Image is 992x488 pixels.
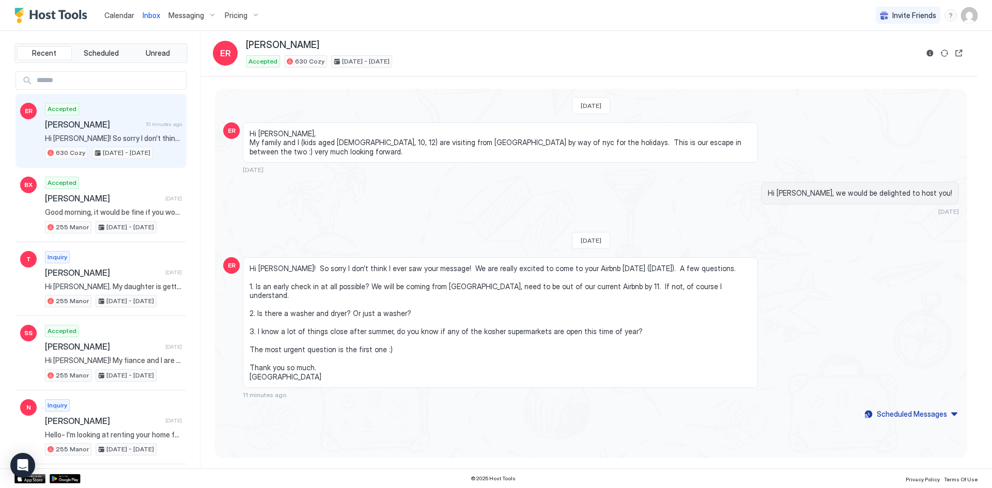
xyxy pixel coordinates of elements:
[106,371,154,380] span: [DATE] - [DATE]
[130,46,185,60] button: Unread
[17,46,72,60] button: Recent
[14,43,188,63] div: tab-group
[84,49,119,58] span: Scheduled
[50,474,81,483] a: Google Play Store
[48,253,67,262] span: Inquiry
[14,8,92,23] a: Host Tools Logo
[165,343,182,350] span: [DATE]
[45,208,182,217] span: Good morning, it would be fine if you would like to stay until later [DATE] (no cost).
[56,371,89,380] span: 255 Manor
[10,453,35,478] div: Open Intercom Messenger
[168,11,204,20] span: Messaging
[26,255,31,264] span: T
[45,430,182,439] span: Hello- I’m looking at renting your home for a family [DATE]. The guests include my elderly parent...
[45,282,182,291] span: Hi [PERSON_NAME]. My daughter is getting married at the [GEOGRAPHIC_DATA] in [GEOGRAPHIC_DATA]. H...
[165,195,182,202] span: [DATE]
[45,193,161,203] span: [PERSON_NAME]
[944,9,957,22] div: menu
[295,57,324,66] span: 630 Cozy
[143,10,160,21] a: Inbox
[892,11,936,20] span: Invite Friends
[961,7,978,24] div: User profile
[48,326,76,336] span: Accepted
[877,408,947,419] div: Scheduled Messages
[165,269,182,276] span: [DATE]
[250,264,751,382] span: Hi [PERSON_NAME]! So sorry I don’t think I ever saw your message! We are really excited to come t...
[342,57,390,66] span: [DATE] - [DATE]
[48,401,67,410] span: Inquiry
[45,356,182,365] span: Hi [PERSON_NAME]! My fiance and I are getting married in September and were hoping to book this b...
[924,47,936,59] button: Reservation information
[32,49,56,58] span: Recent
[243,391,287,399] span: 11 minutes ago
[471,475,516,482] span: © 2025 Host Tools
[581,237,601,244] span: [DATE]
[104,11,134,20] span: Calendar
[106,223,154,232] span: [DATE] - [DATE]
[25,106,33,116] span: ER
[146,121,182,128] span: 10 minutes ago
[944,476,978,482] span: Terms Of Use
[26,403,31,412] span: N
[220,47,231,59] span: ER
[48,178,76,187] span: Accepted
[56,445,89,454] span: 255 Manor
[104,10,134,21] a: Calendar
[906,473,940,484] a: Privacy Policy
[250,129,751,156] span: Hi [PERSON_NAME], My family and I (kids aged [DEMOGRAPHIC_DATA], 10, 12) are visiting from [GEOGR...
[249,57,277,66] span: Accepted
[24,180,33,190] span: BX
[45,267,161,278] span: [PERSON_NAME]
[106,445,154,454] span: [DATE] - [DATE]
[106,296,154,306] span: [DATE] - [DATE]
[24,328,33,338] span: SS
[146,49,170,58] span: Unread
[863,407,959,421] button: Scheduled Messages
[243,166,263,174] span: [DATE]
[33,72,186,89] input: Input Field
[56,223,89,232] span: 255 Manor
[56,296,89,306] span: 255 Manor
[45,416,161,426] span: [PERSON_NAME]
[45,341,161,352] span: [PERSON_NAME]
[768,188,952,198] span: Hi [PERSON_NAME], we would be delighted to host you!
[228,261,236,270] span: ER
[953,47,965,59] button: Open reservation
[48,104,76,114] span: Accepted
[906,476,940,482] span: Privacy Policy
[581,102,601,109] span: [DATE]
[103,148,150,158] span: [DATE] - [DATE]
[45,119,142,130] span: [PERSON_NAME]
[14,474,45,483] a: App Store
[225,11,247,20] span: Pricing
[74,46,129,60] button: Scheduled
[938,47,951,59] button: Sync reservation
[228,126,236,135] span: ER
[246,39,319,51] span: [PERSON_NAME]
[45,134,182,143] span: Hi [PERSON_NAME]! So sorry I don’t think I ever saw your message! We are really excited to come t...
[165,417,182,424] span: [DATE]
[56,148,85,158] span: 630 Cozy
[944,473,978,484] a: Terms Of Use
[938,208,959,215] span: [DATE]
[143,11,160,20] span: Inbox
